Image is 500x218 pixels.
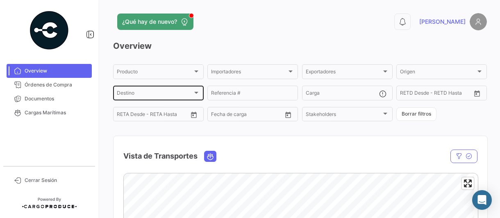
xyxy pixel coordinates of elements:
input: Desde [117,113,132,118]
a: Órdenes de Compra [7,78,92,92]
button: Borrar filtros [396,107,436,121]
span: ¿Qué hay de nuevo? [122,18,177,26]
h3: Overview [113,40,487,52]
span: Exportadores [306,70,382,76]
button: Open calendar [188,109,200,121]
span: Importadores [211,70,287,76]
input: Desde [400,91,415,97]
span: Órdenes de Compra [25,81,89,89]
span: Origen [400,70,476,76]
span: Stakeholders [306,113,382,118]
span: [PERSON_NAME] [419,18,466,26]
img: placeholder-user.png [470,13,487,30]
button: Ocean [205,151,216,161]
a: Cargas Marítimas [7,106,92,120]
a: Documentos [7,92,92,106]
div: Abrir Intercom Messenger [472,190,492,210]
input: Hasta [420,91,455,97]
input: Desde [211,113,226,118]
a: Overview [7,64,92,78]
button: Open calendar [471,87,483,100]
input: Hasta [232,113,266,118]
input: Hasta [137,113,171,118]
span: Destino [117,91,193,97]
span: Overview [25,67,89,75]
h4: Vista de Transportes [123,150,198,162]
button: ¿Qué hay de nuevo? [117,14,193,30]
span: Documentos [25,95,89,102]
span: Cargas Marítimas [25,109,89,116]
button: Open calendar [282,109,294,121]
span: Cerrar Sesión [25,177,89,184]
img: powered-by.png [29,10,70,51]
button: Enter fullscreen [462,177,474,189]
span: Producto [117,70,193,76]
